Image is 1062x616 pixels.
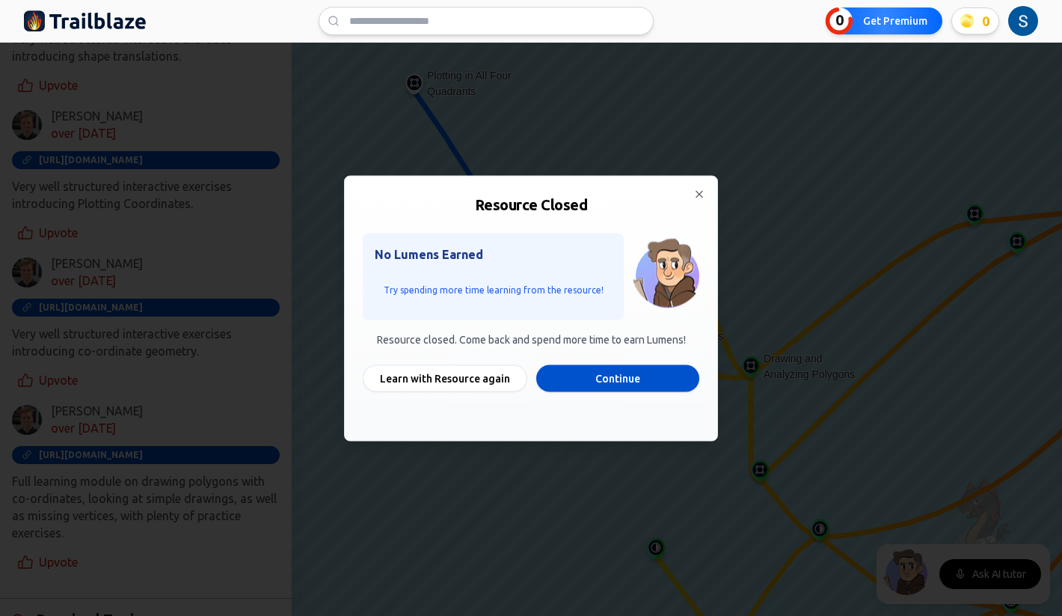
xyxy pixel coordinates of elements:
button: Continue [536,365,699,391]
img: North [632,236,704,308]
button: Learn with Resource again [363,365,527,391]
p: Try spending more time learning from the resource! [375,284,612,296]
p: Resource closed. Come back and spend more time to earn Lumens! [363,332,699,347]
h2: Resource Closed [363,194,699,215]
h4: No Lumens Earned [375,245,612,263]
